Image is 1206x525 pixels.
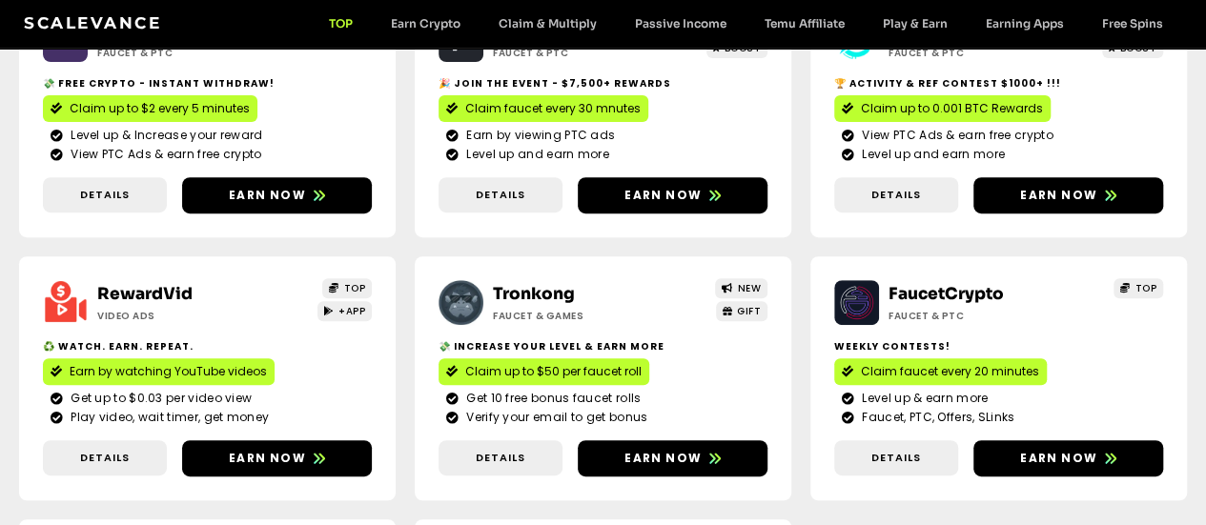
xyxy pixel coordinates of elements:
[80,187,130,203] span: Details
[624,187,702,204] span: Earn now
[70,100,250,117] span: Claim up to $2 every 5 minutes
[861,100,1043,117] span: Claim up to 0.001 BTC Rewards
[864,16,967,30] a: Play & Earn
[439,339,767,353] h2: 💸 Increase your level & earn more
[737,304,761,318] span: GIFT
[889,284,1004,304] a: FaucetCrypto
[97,309,269,323] h2: Video ads
[889,309,1060,323] h2: Faucet & PTC
[834,339,1163,353] h2: Weekly contests!
[439,95,648,122] a: Claim faucet every 30 mnutes
[80,450,130,466] span: Details
[24,13,161,32] a: Scalevance
[372,16,480,30] a: Earn Crypto
[229,450,306,467] span: Earn now
[834,177,958,212] a: Details
[310,16,1182,30] nav: Menu
[834,358,1047,385] a: Claim faucet every 20 minutes
[461,127,615,144] span: Earn by viewing PTC ads
[322,278,372,298] a: TOP
[1020,450,1097,467] span: Earn now
[746,16,864,30] a: Temu Affiliate
[578,177,767,213] a: Earn now
[43,440,167,475] a: Details
[1135,281,1157,295] span: TOP
[857,127,1053,144] span: View PTC Ads & earn free crypto
[66,146,261,163] span: View PTC Ads & earn free crypto
[480,16,616,30] a: Claim & Multiply
[338,304,365,318] span: +APP
[439,76,767,91] h2: 🎉 Join the event - $7,500+ Rewards
[1020,187,1097,204] span: Earn now
[43,339,372,353] h2: ♻️ Watch. Earn. Repeat.
[834,440,958,475] a: Details
[476,187,525,203] span: Details
[70,363,267,380] span: Earn by watching YouTube videos
[857,390,988,407] span: Level up & earn more
[439,358,649,385] a: Claim up to $50 per faucet roll
[1083,16,1182,30] a: Free Spins
[973,177,1163,213] a: Earn now
[43,358,275,385] a: Earn by watching YouTube videos
[66,390,252,407] span: Get up to $0.03 per video view
[578,440,767,476] a: Earn now
[476,450,525,466] span: Details
[66,409,269,426] span: Play video, wait timer, get money
[182,440,372,476] a: Earn now
[493,309,664,323] h2: Faucet & Games
[461,409,647,426] span: Verify your email to get bonus
[229,187,306,204] span: Earn now
[857,146,1005,163] span: Level up and earn more
[465,100,641,117] span: Claim faucet every 30 mnutes
[715,278,767,298] a: NEW
[465,363,642,380] span: Claim up to $50 per faucet roll
[1114,278,1163,298] a: TOP
[861,363,1039,380] span: Claim faucet every 20 minutes
[439,440,562,475] a: Details
[834,76,1163,91] h2: 🏆 Activity & ref contest $1000+ !!!
[461,390,641,407] span: Get 10 free bonus faucet rolls
[967,16,1083,30] a: Earning Apps
[439,177,562,212] a: Details
[871,450,921,466] span: Details
[43,95,257,122] a: Claim up to $2 every 5 minutes
[461,146,609,163] span: Level up and earn more
[310,16,372,30] a: TOP
[834,95,1051,122] a: Claim up to 0.001 BTC Rewards
[889,46,1060,60] h2: Faucet & PTC
[317,301,373,321] a: +APP
[43,177,167,212] a: Details
[738,281,762,295] span: NEW
[97,284,193,304] a: RewardVid
[43,76,372,91] h2: 💸 Free crypto - Instant withdraw!
[493,46,664,60] h2: Faucet & PTC
[66,127,262,144] span: Level up & Increase your reward
[624,450,702,467] span: Earn now
[344,281,366,295] span: TOP
[857,409,1014,426] span: Faucet, PTC, Offers, SLinks
[182,177,372,213] a: Earn now
[97,46,269,60] h2: Faucet & PTC
[616,16,746,30] a: Passive Income
[973,440,1163,476] a: Earn now
[716,301,768,321] a: GIFT
[871,187,921,203] span: Details
[493,284,575,304] a: Tronkong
